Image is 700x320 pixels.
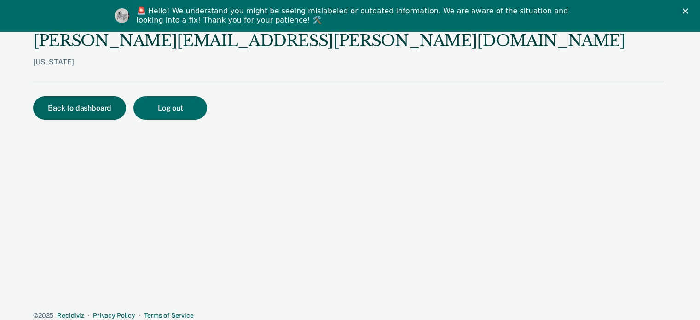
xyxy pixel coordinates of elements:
div: 🚨 Hello! We understand you might be seeing mislabeled or outdated information. We are aware of th... [137,6,571,25]
span: © 2025 [33,312,53,319]
a: Back to dashboard [33,105,133,112]
div: Close [683,8,692,14]
button: Log out [133,96,207,120]
div: [PERSON_NAME][EMAIL_ADDRESS][PERSON_NAME][DOMAIN_NAME] [33,31,625,50]
a: Privacy Policy [93,312,135,319]
a: Terms of Service [144,312,194,319]
button: Back to dashboard [33,96,126,120]
img: Profile image for Kim [115,8,129,23]
a: Recidiviz [57,312,84,319]
div: [US_STATE] [33,58,625,81]
div: · · [33,312,663,320]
